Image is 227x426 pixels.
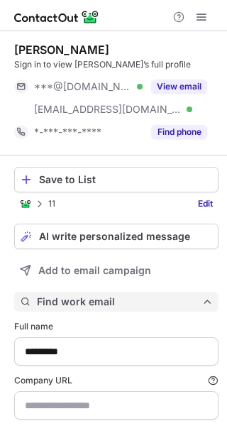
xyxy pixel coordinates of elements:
[151,80,207,94] button: Reveal Button
[14,9,99,26] img: ContactOut v5.3.10
[151,125,207,139] button: Reveal Button
[20,198,31,209] img: ContactOut
[34,80,132,93] span: ***@[DOMAIN_NAME]
[48,199,55,209] p: 11
[37,295,201,308] span: Find work email
[34,103,182,116] span: [EMAIL_ADDRESS][DOMAIN_NAME]
[14,258,218,283] button: Add to email campaign
[14,320,218,333] label: Full name
[39,174,212,185] div: Save to List
[39,231,190,242] span: AI write personalized message
[14,374,218,387] label: Company URL
[14,43,109,57] div: [PERSON_NAME]
[38,265,151,276] span: Add to email campaign
[14,58,218,71] div: Sign in to view [PERSON_NAME]’s full profile
[14,167,218,192] button: Save to List
[14,224,218,249] button: AI write personalized message
[14,292,218,312] button: Find work email
[192,197,218,211] a: Edit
